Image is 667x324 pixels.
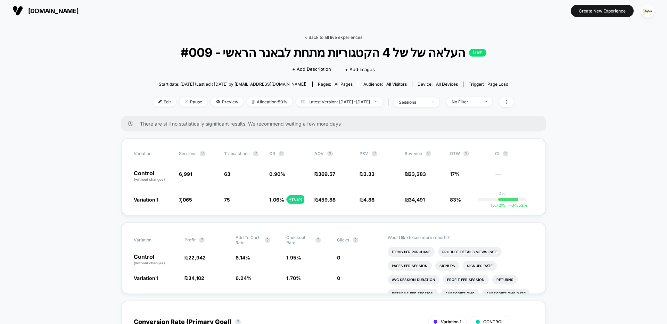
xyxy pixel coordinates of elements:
[450,171,460,177] span: 17%
[337,237,349,242] span: Clicks
[452,99,479,104] div: No Filter
[134,177,165,181] span: (without changes)
[487,82,508,87] span: Page Load
[185,100,188,103] img: end
[388,261,432,271] li: Pages Per Session
[286,275,301,281] span: 1.70 %
[360,151,368,156] span: PSV
[363,171,374,177] span: 3.33
[314,151,324,156] span: AOV
[236,235,261,245] span: Add To Cart Rate
[180,97,207,106] span: Pause
[443,275,489,284] li: Profit Per Session
[292,66,331,73] span: + Add Description
[360,171,374,177] span: ₪
[327,151,333,156] button: ?
[450,197,461,203] span: 83%
[179,171,192,177] span: 6,991
[488,203,505,208] span: -15.72 %
[386,97,394,107] span: |
[469,49,486,57] p: LIVE
[388,235,533,240] p: Would like to see more reports?
[269,151,275,156] span: CR
[269,171,285,177] span: 0.90 %
[412,82,463,87] span: Device:
[247,97,293,106] span: Allocation: 50%
[360,197,374,203] span: ₪
[305,35,362,40] a: < Back to all live experiences
[315,237,321,243] button: ?
[405,197,425,203] span: ₪
[495,172,533,182] span: ---
[436,82,458,87] span: all devices
[388,247,435,257] li: Items Per Purchase
[386,82,407,87] span: All Visitors
[388,275,439,284] li: Avg Session Duration
[13,6,23,16] img: Visually logo
[641,4,654,18] img: ppic
[463,151,469,156] button: ?
[286,255,301,261] span: 1.95 %
[353,237,358,243] button: ?
[438,247,502,257] li: Product Details Views Rate
[345,67,375,72] span: + Add Images
[501,196,503,201] p: |
[372,151,377,156] button: ?
[179,151,196,156] span: Sessions
[505,203,528,208] span: 64.53 %
[503,151,508,156] button: ?
[188,255,206,261] span: 22,942
[236,275,252,281] span: 6.24 %
[224,171,230,177] span: 63
[134,197,158,203] span: Variation 1
[318,197,336,203] span: 459.88
[485,101,487,102] img: end
[184,255,206,261] span: ₪
[571,5,634,17] button: Create New Experience
[184,275,204,281] span: ₪
[399,100,427,105] div: sessions
[314,171,335,177] span: ₪
[639,4,657,18] button: ppic
[335,82,353,87] span: all pages
[200,151,205,156] button: ?
[450,151,488,156] span: OTW
[405,171,426,177] span: ₪
[463,261,497,271] li: Signups Rate
[509,203,511,208] span: +
[482,289,530,298] li: Subscriptions Rate
[499,191,505,196] p: 0%
[409,197,425,203] span: 34,491
[432,101,434,103] img: end
[495,151,533,156] span: CI
[279,151,284,156] button: ?
[296,97,383,106] span: Latest Version: [DATE] - [DATE]
[337,275,340,281] span: 0
[269,197,284,203] span: 1.06 %
[171,45,496,60] span: #009 - העלאה של של 4 הקטגוריות מתחת לבאנר הראשי
[158,100,162,103] img: edit
[375,101,378,102] img: end
[134,254,178,266] p: Control
[140,121,532,127] span: There are still no statistically significant results. We recommend waiting a few more days
[184,237,196,242] span: Profit
[134,151,172,156] span: Variation
[409,171,426,177] span: 23,283
[265,237,270,243] button: ?
[301,100,305,103] img: calendar
[199,237,205,243] button: ?
[318,82,353,87] div: Pages:
[159,82,306,87] span: Start date: [DATE] (Last edit [DATE] by [EMAIL_ADDRESS][DOMAIN_NAME])
[134,235,172,245] span: Variation
[188,275,204,281] span: 34,102
[10,5,81,16] button: [DOMAIN_NAME]
[363,197,374,203] span: 4.88
[405,151,422,156] span: Revenue
[337,255,340,261] span: 0
[492,275,518,284] li: Returns
[134,261,165,265] span: (without changes)
[224,197,230,203] span: 75
[134,275,158,281] span: Variation 1
[426,151,431,156] button: ?
[286,235,312,245] span: Checkout Rate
